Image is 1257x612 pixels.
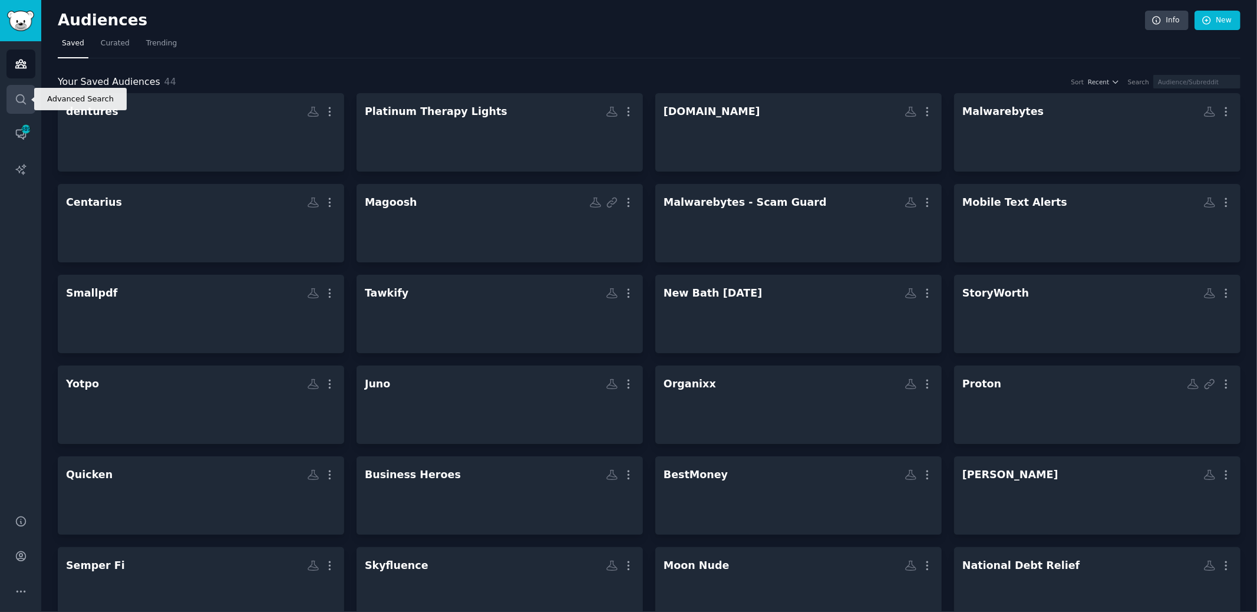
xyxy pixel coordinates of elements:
[58,11,1145,30] h2: Audiences
[954,456,1240,535] a: [PERSON_NAME]
[357,184,643,262] a: Magoosh
[66,104,118,119] div: dentures
[664,104,760,119] div: [DOMAIN_NAME]
[357,93,643,172] a: Platinum Therapy Lights
[101,38,130,49] span: Curated
[58,75,160,90] span: Your Saved Audiences
[62,38,84,49] span: Saved
[954,93,1240,172] a: Malwarebytes
[58,34,88,58] a: Saved
[664,195,827,210] div: Malwarebytes - Scam Guard
[365,468,461,482] div: Business Heroes
[66,377,99,391] div: Yotpo
[664,286,762,301] div: New Bath [DATE]
[357,366,643,444] a: Juno
[66,558,125,573] div: Semper Fi
[1088,78,1109,86] span: Recent
[655,366,942,444] a: Organixx
[6,120,35,149] a: 389
[357,456,643,535] a: Business Heroes
[664,468,728,482] div: BestMoney
[664,558,730,573] div: Moon Nude
[1153,75,1240,88] input: Audience/Subreddit
[1195,11,1240,31] a: New
[365,377,390,391] div: Juno
[66,195,122,210] div: Centarius
[954,184,1240,262] a: Mobile Text Alerts
[365,286,408,301] div: Tawkify
[1145,11,1189,31] a: Info
[655,93,942,172] a: [DOMAIN_NAME]
[66,286,117,301] div: Smallpdf
[365,195,417,210] div: Magoosh
[962,104,1044,119] div: Malwarebytes
[664,377,716,391] div: Organixx
[962,286,1029,301] div: StoryWorth
[962,377,1001,391] div: Proton
[58,184,344,262] a: Centarius
[655,184,942,262] a: Malwarebytes - Scam Guard
[97,34,134,58] a: Curated
[66,468,113,482] div: Quicken
[58,456,344,535] a: Quicken
[962,558,1080,573] div: National Debt Relief
[146,38,177,49] span: Trending
[1088,78,1120,86] button: Recent
[1128,78,1149,86] div: Search
[1071,78,1084,86] div: Sort
[954,366,1240,444] a: Proton
[365,558,428,573] div: Skyfluence
[58,93,344,172] a: dentures
[962,195,1067,210] div: Mobile Text Alerts
[655,456,942,535] a: BestMoney
[164,76,176,87] span: 44
[21,125,31,133] span: 389
[58,366,344,444] a: Yotpo
[7,11,34,31] img: GummySearch logo
[357,275,643,353] a: Tawkify
[365,104,507,119] div: Platinum Therapy Lights
[655,275,942,353] a: New Bath [DATE]
[142,34,181,58] a: Trending
[58,275,344,353] a: Smallpdf
[954,275,1240,353] a: StoryWorth
[962,468,1058,482] div: [PERSON_NAME]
